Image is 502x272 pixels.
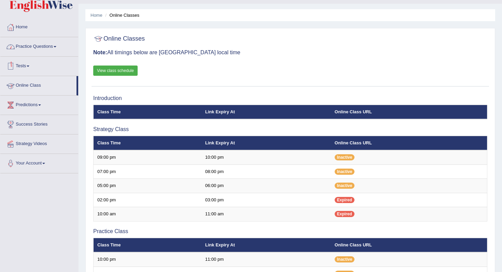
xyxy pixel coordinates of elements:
[335,211,354,217] span: Expired
[93,34,145,44] h2: Online Classes
[201,164,331,179] td: 08:00 pm
[201,207,331,221] td: 11:00 am
[0,154,78,171] a: Your Account
[93,49,487,56] h3: All timings below are [GEOGRAPHIC_DATA] local time
[0,18,78,35] a: Home
[201,238,331,252] th: Link Expiry At
[331,105,487,119] th: Online Class URL
[94,136,201,150] th: Class Time
[93,228,487,234] h3: Practice Class
[201,136,331,150] th: Link Expiry At
[93,126,487,132] h3: Strategy Class
[201,179,331,193] td: 06:00 pm
[93,49,107,55] b: Note:
[201,105,331,119] th: Link Expiry At
[0,57,78,74] a: Tests
[0,76,76,93] a: Online Class
[94,105,201,119] th: Class Time
[201,252,331,267] td: 11:00 pm
[201,193,331,207] td: 03:00 pm
[0,96,78,113] a: Predictions
[201,150,331,164] td: 10:00 pm
[94,238,201,252] th: Class Time
[335,169,355,175] span: Inactive
[0,37,78,54] a: Practice Questions
[331,238,487,252] th: Online Class URL
[335,183,355,189] span: Inactive
[103,12,139,18] li: Online Classes
[94,179,201,193] td: 05:00 pm
[335,256,355,262] span: Inactive
[94,193,201,207] td: 02:00 pm
[0,134,78,152] a: Strategy Videos
[94,164,201,179] td: 07:00 pm
[0,115,78,132] a: Success Stories
[94,207,201,221] td: 10:00 am
[90,13,102,18] a: Home
[94,252,201,267] td: 10:00 pm
[335,197,354,203] span: Expired
[93,66,138,76] a: View class schedule
[335,154,355,160] span: Inactive
[93,95,487,101] h3: Introduction
[331,136,487,150] th: Online Class URL
[94,150,201,164] td: 09:00 pm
